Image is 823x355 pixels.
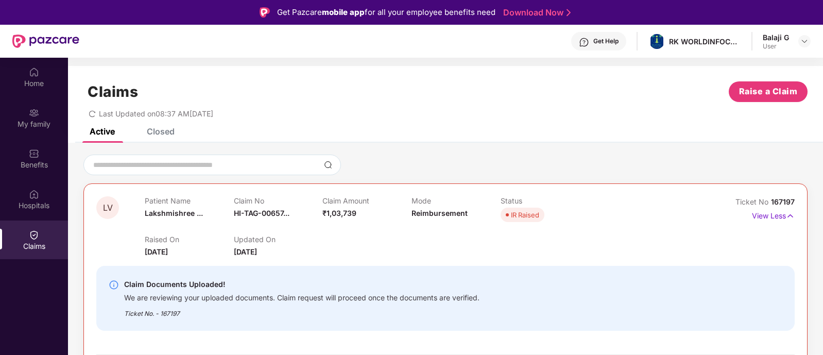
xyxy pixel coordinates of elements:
span: Last Updated on 08:37 AM[DATE] [99,109,213,118]
div: RK WORLDINFOCOM PRIVATE LIMITED [669,37,741,46]
span: HI-TAG-00657... [234,209,289,217]
span: 167197 [771,197,795,206]
p: Patient Name [145,196,234,205]
img: Stroke [567,7,571,18]
span: Raise a Claim [739,85,798,98]
img: svg+xml;base64,PHN2ZyBpZD0iSW5mby0yMHgyMCIgeG1sbnM9Imh0dHA6Ly93d3cudzMub3JnLzIwMDAvc3ZnIiB3aWR0aD... [109,280,119,290]
div: Ticket No. - 167197 [124,302,479,318]
p: Claim No [234,196,323,205]
p: Claim Amount [322,196,411,205]
img: New Pazcare Logo [12,35,79,48]
img: Logo [260,7,270,18]
p: View Less [752,208,795,222]
p: Updated On [234,235,323,244]
img: svg+xml;base64,PHN2ZyB4bWxucz0iaHR0cDovL3d3dy53My5vcmcvMjAwMC9zdmciIHdpZHRoPSIxNyIgaGVpZ2h0PSIxNy... [786,210,795,222]
img: whatsapp%20image%202024-01-05%20at%2011.24.52%20am.jpeg [649,34,664,49]
img: svg+xml;base64,PHN2ZyBpZD0iQ2xhaW0iIHhtbG5zPSJodHRwOi8vd3d3LnczLm9yZy8yMDAwL3N2ZyIgd2lkdGg9IjIwIi... [29,230,39,240]
h1: Claims [88,83,138,100]
img: svg+xml;base64,PHN2ZyBpZD0iU2VhcmNoLTMyeDMyIiB4bWxucz0iaHR0cDovL3d3dy53My5vcmcvMjAwMC9zdmciIHdpZH... [324,161,332,169]
div: We are reviewing your uploaded documents. Claim request will proceed once the documents are verif... [124,291,479,302]
span: [DATE] [145,247,168,256]
p: Raised On [145,235,234,244]
img: svg+xml;base64,PHN2ZyB3aWR0aD0iMjAiIGhlaWdodD0iMjAiIHZpZXdCb3g9IjAgMCAyMCAyMCIgZmlsbD0ibm9uZSIgeG... [29,108,39,118]
img: svg+xml;base64,PHN2ZyBpZD0iSG9tZSIgeG1sbnM9Imh0dHA6Ly93d3cudzMub3JnLzIwMDAvc3ZnIiB3aWR0aD0iMjAiIG... [29,67,39,77]
p: Mode [411,196,501,205]
div: Balaji G [763,32,789,42]
img: svg+xml;base64,PHN2ZyBpZD0iSGVscC0zMngzMiIgeG1sbnM9Imh0dHA6Ly93d3cudzMub3JnLzIwMDAvc3ZnIiB3aWR0aD... [579,37,589,47]
div: Get Help [593,37,619,45]
div: Get Pazcare for all your employee benefits need [277,6,495,19]
span: [DATE] [234,247,257,256]
p: Status [501,196,590,205]
strong: mobile app [322,7,365,17]
div: IR Raised [511,210,539,220]
span: Lakshmishree ... [145,209,203,217]
div: User [763,42,789,50]
span: redo [89,109,96,118]
span: LV [103,204,113,212]
div: Closed [147,126,175,137]
img: svg+xml;base64,PHN2ZyBpZD0iQmVuZWZpdHMiIHhtbG5zPSJodHRwOi8vd3d3LnczLm9yZy8yMDAwL3N2ZyIgd2lkdGg9Ij... [29,148,39,159]
img: svg+xml;base64,PHN2ZyBpZD0iRHJvcGRvd24tMzJ4MzIiIHhtbG5zPSJodHRwOi8vd3d3LnczLm9yZy8yMDAwL3N2ZyIgd2... [800,37,809,45]
div: Claim Documents Uploaded! [124,278,479,291]
span: Reimbursement [411,209,468,217]
a: Download Now [503,7,568,18]
div: Active [90,126,115,137]
span: Ticket No [735,197,771,206]
img: svg+xml;base64,PHN2ZyBpZD0iSG9zcGl0YWxzIiB4bWxucz0iaHR0cDovL3d3dy53My5vcmcvMjAwMC9zdmciIHdpZHRoPS... [29,189,39,199]
button: Raise a Claim [729,81,808,102]
span: ₹1,03,739 [322,209,356,217]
